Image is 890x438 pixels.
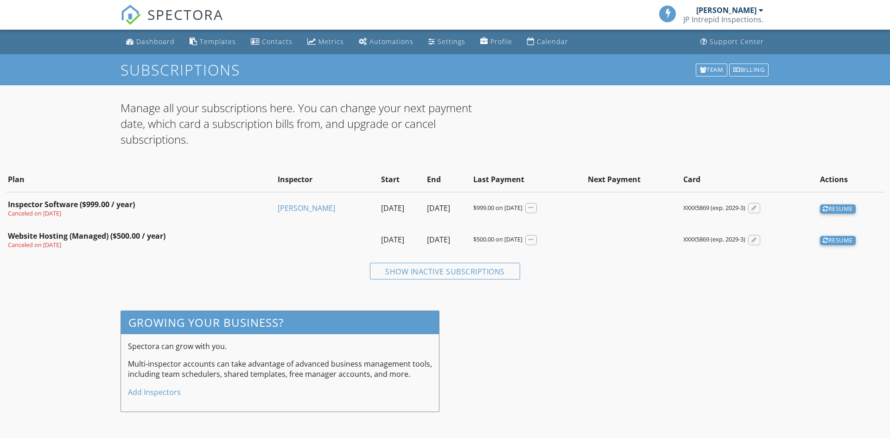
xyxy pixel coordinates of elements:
[136,37,175,46] div: Dashboard
[696,63,728,76] div: Team
[820,204,856,214] div: Resume
[121,62,769,78] h1: Subscriptions
[318,37,344,46] div: Metrics
[696,6,756,15] div: [PERSON_NAME]
[369,37,413,46] div: Automations
[247,33,296,51] a: Contacts
[379,224,425,255] td: [DATE]
[425,192,471,224] td: [DATE]
[147,5,223,24] span: SPECTORA
[379,192,425,224] td: [DATE]
[818,167,884,192] th: Actions
[122,33,178,51] a: Dashboard
[729,63,769,76] div: Billing
[523,33,572,51] a: Calendar
[473,235,522,243] div: $500.00 on [DATE]
[8,199,273,209] div: Inspector Software ($999.00 / year)
[490,37,512,46] div: Profile
[728,63,769,77] a: Billing
[477,33,516,51] a: Company Profile
[186,33,240,51] a: Templates
[121,13,223,32] a: SPECTORA
[128,359,432,380] p: Multi-inspector accounts can take advantage of advanced business management tools, including team...
[121,311,439,334] h3: Growing your business?
[438,37,465,46] div: Settings
[585,167,681,192] th: Next Payment
[6,167,275,192] th: Plan
[820,236,856,245] div: Resume
[471,167,585,192] th: Last Payment
[370,263,520,279] div: Show inactive subscriptions
[304,33,348,51] a: Metrics
[683,204,745,211] div: XXXX5869 (exp. 2029-3)
[710,37,764,46] div: Support Center
[121,100,495,147] p: Manage all your subscriptions here. You can change your next payment date, which card a subscript...
[128,387,181,397] a: Add Inspectors
[8,209,273,217] div: Canceled on [DATE]
[275,167,379,192] th: Inspector
[121,5,141,25] img: The Best Home Inspection Software - Spectora
[697,33,768,51] a: Support Center
[473,204,522,211] div: $999.00 on [DATE]
[683,15,763,24] div: JP Intrepid Inspections.
[683,235,745,243] div: XXXX5869 (exp. 2029-3)
[8,231,273,241] div: Website Hosting (Managed) ($500.00 / year)
[425,33,469,51] a: Settings
[425,224,471,255] td: [DATE]
[278,203,335,213] a: [PERSON_NAME]
[379,167,425,192] th: Start
[128,341,432,351] p: Spectora can grow with you.
[681,167,818,192] th: Card
[200,37,236,46] div: Templates
[695,63,729,77] a: Team
[537,37,568,46] div: Calendar
[425,167,471,192] th: End
[355,33,417,51] a: Automations (Basic)
[8,241,273,248] div: Canceled on [DATE]
[262,37,292,46] div: Contacts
